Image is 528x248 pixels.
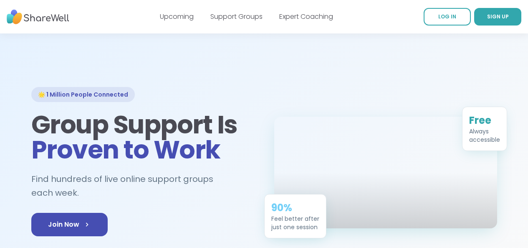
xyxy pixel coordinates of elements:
[469,114,500,127] div: Free
[31,172,254,199] h2: Find hundreds of live online support groups each week.
[487,13,509,20] span: SIGN UP
[271,215,319,231] div: Feel better after just one session
[438,13,456,20] span: LOG IN
[469,127,500,144] div: Always accessible
[31,87,135,102] div: 🌟 1 Million People Connected
[271,201,319,215] div: 90%
[31,112,254,162] h1: Group Support Is
[279,12,333,21] a: Expert Coaching
[7,5,69,28] img: ShareWell Nav Logo
[210,12,263,21] a: Support Groups
[31,213,108,236] a: Join Now
[474,8,521,26] a: SIGN UP
[31,132,220,167] span: Proven to Work
[160,12,194,21] a: Upcoming
[424,8,471,26] a: LOG IN
[48,220,91,230] span: Join Now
